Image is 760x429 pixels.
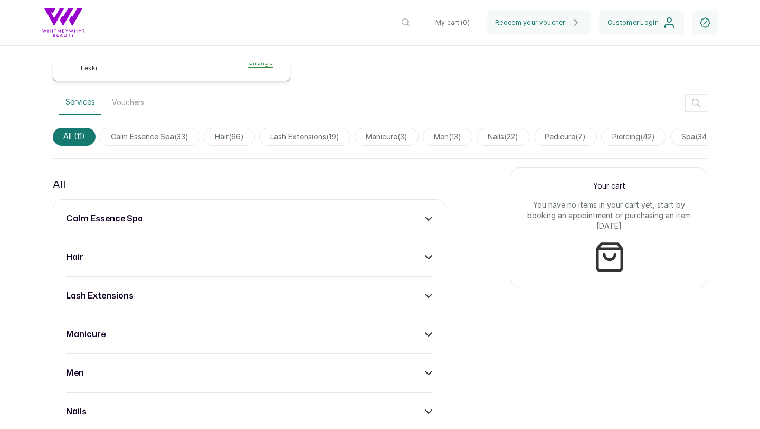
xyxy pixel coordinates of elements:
h3: nails [66,405,87,418]
span: spa(34) [670,128,721,146]
span: men(13) [423,128,472,146]
span: All (11) [53,128,96,146]
button: My cart (0) [427,10,478,35]
button: Customer Login [599,10,684,35]
p: Your cart [524,181,694,191]
h3: calm essence spa [66,212,143,225]
p: All [53,176,65,193]
span: lash extensions(19) [259,128,350,146]
span: pedicure(7) [534,128,597,146]
span: Redeem your voucher [495,18,565,27]
h3: lash extensions [66,290,134,302]
h3: men [66,367,84,379]
button: Redeem your voucher [487,10,591,35]
span: Lekki [81,64,126,72]
button: Vouchers [106,90,151,115]
p: You have no items in your cart yet, start by booking an appointment or purchasing an item [DATE] [524,200,694,231]
button: Services [59,90,101,115]
span: hair(66) [204,128,255,146]
h3: manicure [66,328,106,341]
span: nails(22) [477,128,529,146]
img: business logo [42,8,84,37]
span: manicure(3) [355,128,419,146]
span: Customer Login [607,18,659,27]
span: piercing(42) [601,128,666,146]
h3: hair [66,251,83,264]
span: calm essence spa(33) [100,128,199,146]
